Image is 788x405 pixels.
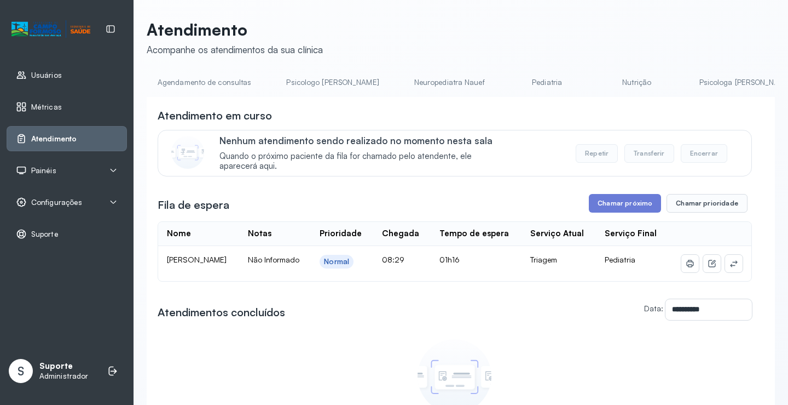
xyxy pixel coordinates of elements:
[382,229,419,239] div: Chegada
[576,144,618,163] button: Repetir
[605,229,657,239] div: Serviço Final
[509,73,586,92] a: Pediatria
[403,73,496,92] a: Neuropediatra Nauef
[31,71,62,80] span: Usuários
[31,230,59,239] span: Suporte
[167,229,191,239] div: Nome
[644,304,663,313] label: Data:
[31,166,56,175] span: Painéis
[11,20,90,38] img: Logotipo do estabelecimento
[147,44,323,55] div: Acompanhe os atendimentos da sua clínica
[147,20,323,39] p: Atendimento
[31,102,62,112] span: Métricas
[31,134,77,144] span: Atendimento
[248,229,271,239] div: Notas
[599,73,675,92] a: Nutrição
[681,144,727,163] button: Encerrar
[31,198,82,207] span: Configurações
[16,133,118,144] a: Atendimento
[624,144,674,163] button: Transferir
[16,101,118,112] a: Métricas
[439,255,460,264] span: 01h16
[530,255,587,265] div: Triagem
[158,305,285,320] h3: Atendimentos concluídos
[667,194,748,213] button: Chamar prioridade
[248,255,299,264] span: Não Informado
[530,229,584,239] div: Serviço Atual
[39,361,88,372] p: Suporte
[320,229,362,239] div: Prioridade
[589,194,661,213] button: Chamar próximo
[171,136,204,169] img: Imagem de CalloutCard
[158,108,272,123] h3: Atendimento em curso
[275,73,390,92] a: Psicologo [PERSON_NAME]
[219,135,509,146] p: Nenhum atendimento sendo realizado no momento nesta sala
[324,257,349,266] div: Normal
[382,255,404,264] span: 08:29
[605,255,635,264] span: Pediatria
[147,73,262,92] a: Agendamento de consultas
[167,255,227,264] span: [PERSON_NAME]
[219,151,509,172] span: Quando o próximo paciente da fila for chamado pelo atendente, ele aparecerá aqui.
[439,229,509,239] div: Tempo de espera
[39,372,88,381] p: Administrador
[158,197,229,213] h3: Fila de espera
[16,70,118,81] a: Usuários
